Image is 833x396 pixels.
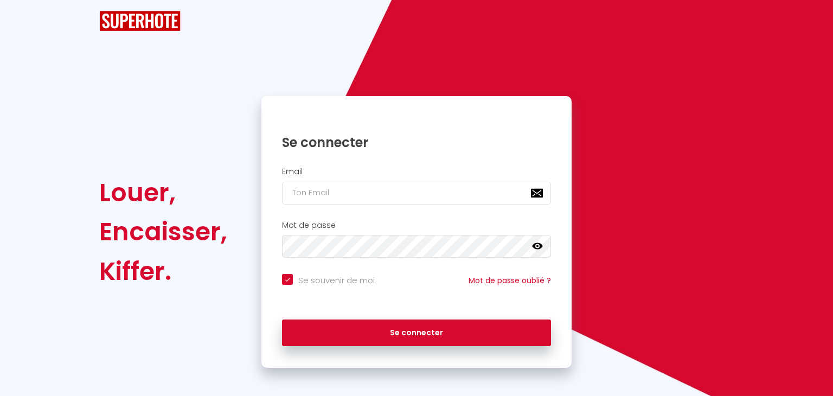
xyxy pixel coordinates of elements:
[282,320,551,347] button: Se connecter
[282,182,551,205] input: Ton Email
[99,173,227,212] div: Louer,
[99,212,227,251] div: Encaisser,
[9,4,41,37] button: Ouvrir le widget de chat LiveChat
[469,275,551,286] a: Mot de passe oublié ?
[99,11,181,31] img: SuperHote logo
[282,221,551,230] h2: Mot de passe
[282,134,551,151] h1: Se connecter
[282,167,551,176] h2: Email
[99,252,227,291] div: Kiffer.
